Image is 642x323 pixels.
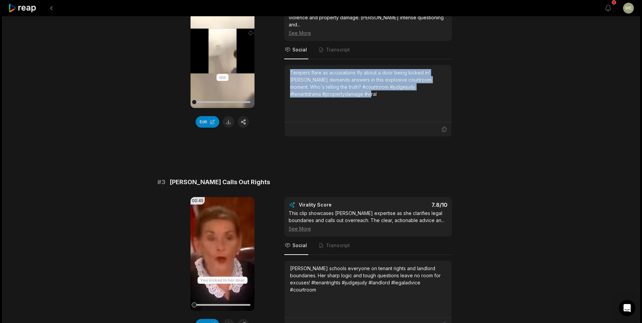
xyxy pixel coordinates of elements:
[284,237,452,255] nav: Tabs
[326,242,350,249] span: Transcript
[196,116,219,128] button: Edit
[191,197,254,311] video: Your browser does not support mp4 format.
[375,201,447,208] div: 7.8 /10
[284,41,452,59] nav: Tabs
[289,210,447,232] div: This clip showcases [PERSON_NAME] expertise as she clarifies legal boundaries and calls out overr...
[299,201,372,208] div: Virality Score
[170,177,270,187] span: [PERSON_NAME] Calls Out Rights
[289,7,447,37] div: This segment captures a dramatic turning point with accusations of violence and property damage. ...
[290,69,446,98] div: Tempers flare as accusations fly about a door being kicked in! [PERSON_NAME] demands answers in t...
[292,242,307,249] span: Social
[289,225,447,232] div: See More
[289,29,447,37] div: See More
[157,177,165,187] span: # 3
[619,300,635,316] div: Open Intercom Messenger
[290,265,446,293] div: [PERSON_NAME] schools everyone on tenant rights and landlord boundaries. Her sharp logic and toug...
[292,46,307,53] span: Social
[326,46,350,53] span: Transcript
